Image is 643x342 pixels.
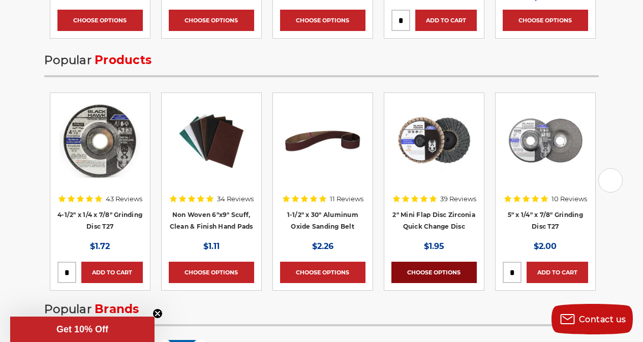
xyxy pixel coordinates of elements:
[282,100,363,181] img: 1-1/2" x 30" Sanding Belt - Aluminum Oxide
[170,211,253,230] a: Non Woven 6"x9" Scuff, Clean & Finish Hand Pads
[217,196,254,202] span: 34 Reviews
[280,10,365,31] a: Choose Options
[534,241,557,251] span: $2.00
[579,315,626,324] span: Contact us
[552,196,587,202] span: 10 Reviews
[393,100,475,181] img: Black Hawk Abrasives 2-inch Zirconia Flap Disc with 60 Grit Zirconia for Smooth Finishing
[44,302,91,316] span: Popular
[169,262,254,283] a: Choose Options
[312,241,333,251] span: $2.26
[95,302,139,316] span: Brands
[169,100,254,185] a: Non Woven 6"x9" Scuff, Clean & Finish Hand Pads
[508,211,583,230] a: 5" x 1/4" x 7/8" Grinding Disc T27
[203,241,220,251] span: $1.11
[399,131,469,151] a: Quick view
[59,100,141,181] img: BHA grinding wheels for 4.5 inch angle grinder
[288,131,358,151] a: Quick view
[510,131,580,151] a: Quick view
[552,304,633,334] button: Contact us
[503,10,588,31] a: Choose Options
[391,100,477,185] a: Black Hawk Abrasives 2-inch Zirconia Flap Disc with 60 Grit Zirconia for Smooth Finishing
[598,168,623,193] button: Next
[287,211,358,230] a: 1-1/2" x 30" Aluminum Oxide Sanding Belt
[171,100,252,181] img: Non Woven 6"x9" Scuff, Clean & Finish Hand Pads
[57,100,143,185] a: BHA grinding wheels for 4.5 inch angle grinder
[392,211,475,230] a: 2" Mini Flap Disc Zirconia Quick Change Disc
[95,53,151,67] span: Products
[90,241,110,251] span: $1.72
[330,196,363,202] span: 11 Reviews
[176,131,247,151] a: Quick view
[106,196,142,202] span: 43 Reviews
[503,100,588,185] a: 5 inch x 1/4 inch BHA grinding disc
[57,10,143,31] a: Choose Options
[10,317,155,342] div: Get 10% OffClose teaser
[56,324,108,334] span: Get 10% Off
[440,196,476,202] span: 39 Reviews
[280,100,365,185] a: 1-1/2" x 30" Sanding Belt - Aluminum Oxide
[65,131,135,151] a: Quick view
[57,211,142,230] a: 4-1/2" x 1/4 x 7/8" Grinding Disc T27
[44,53,91,67] span: Popular
[527,262,588,283] a: Add to Cart
[391,262,477,283] a: Choose Options
[81,262,143,283] a: Add to Cart
[424,241,444,251] span: $1.95
[415,10,477,31] a: Add to Cart
[280,262,365,283] a: Choose Options
[505,100,586,181] img: 5 inch x 1/4 inch BHA grinding disc
[152,308,163,319] button: Close teaser
[169,10,254,31] a: Choose Options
